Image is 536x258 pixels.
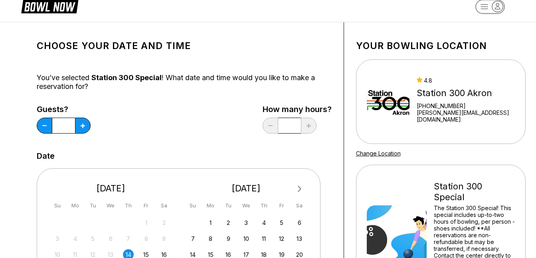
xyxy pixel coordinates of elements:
[52,233,63,244] div: Not available Sunday, August 3rd, 2025
[356,150,401,157] a: Change Location
[356,40,526,51] h1: Your bowling location
[49,183,173,194] div: [DATE]
[223,233,234,244] div: Choose Tuesday, September 9th, 2025
[105,200,116,211] div: We
[158,217,169,228] div: Not available Saturday, August 2nd, 2025
[141,233,152,244] div: Not available Friday, August 8th, 2025
[417,77,515,84] div: 4.8
[205,217,216,228] div: Choose Monday, September 1st, 2025
[91,73,162,82] span: Station 300 Special
[158,200,169,211] div: Sa
[70,200,81,211] div: Mo
[87,233,98,244] div: Not available Tuesday, August 5th, 2025
[259,200,269,211] div: Th
[188,233,198,244] div: Choose Sunday, September 7th, 2025
[417,102,515,109] div: [PHONE_NUMBER]
[158,233,169,244] div: Not available Saturday, August 9th, 2025
[276,233,287,244] div: Choose Friday, September 12th, 2025
[87,200,98,211] div: Tu
[294,200,305,211] div: Sa
[205,233,216,244] div: Choose Monday, September 8th, 2025
[263,105,332,114] label: How many hours?
[123,233,134,244] div: Not available Thursday, August 7th, 2025
[223,217,234,228] div: Choose Tuesday, September 2nd, 2025
[188,200,198,211] div: Su
[241,217,251,228] div: Choose Wednesday, September 3rd, 2025
[293,183,306,195] button: Next Month
[37,73,332,91] div: You’ve selected ! What date and time would you like to make a reservation for?
[141,217,152,228] div: Not available Friday, August 1st, 2025
[141,200,152,211] div: Fr
[259,217,269,228] div: Choose Thursday, September 4th, 2025
[184,183,308,194] div: [DATE]
[241,200,251,211] div: We
[276,200,287,211] div: Fr
[241,233,251,244] div: Choose Wednesday, September 10th, 2025
[70,233,81,244] div: Not available Monday, August 4th, 2025
[276,217,287,228] div: Choose Friday, September 5th, 2025
[223,200,234,211] div: Tu
[367,72,409,132] img: Station 300 Akron
[259,233,269,244] div: Choose Thursday, September 11th, 2025
[37,105,91,114] label: Guests?
[52,200,63,211] div: Su
[37,40,332,51] h1: Choose your Date and time
[294,217,305,228] div: Choose Saturday, September 6th, 2025
[205,200,216,211] div: Mo
[434,181,515,203] div: Station 300 Special
[417,109,515,123] a: [PERSON_NAME][EMAIL_ADDRESS][DOMAIN_NAME]
[123,200,134,211] div: Th
[105,233,116,244] div: Not available Wednesday, August 6th, 2025
[417,88,515,98] div: Station 300 Akron
[37,152,55,160] label: Date
[294,233,305,244] div: Choose Saturday, September 13th, 2025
